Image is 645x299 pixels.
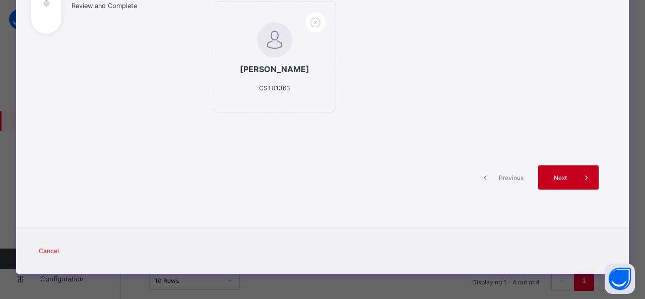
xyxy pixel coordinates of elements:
span: Previous [497,174,525,182]
span: [PERSON_NAME] [233,64,315,74]
button: Open asap [605,264,635,294]
span: Next [546,174,574,182]
img: default.svg [257,22,292,57]
span: Cancel [39,247,59,255]
span: CST01363 [259,84,290,92]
